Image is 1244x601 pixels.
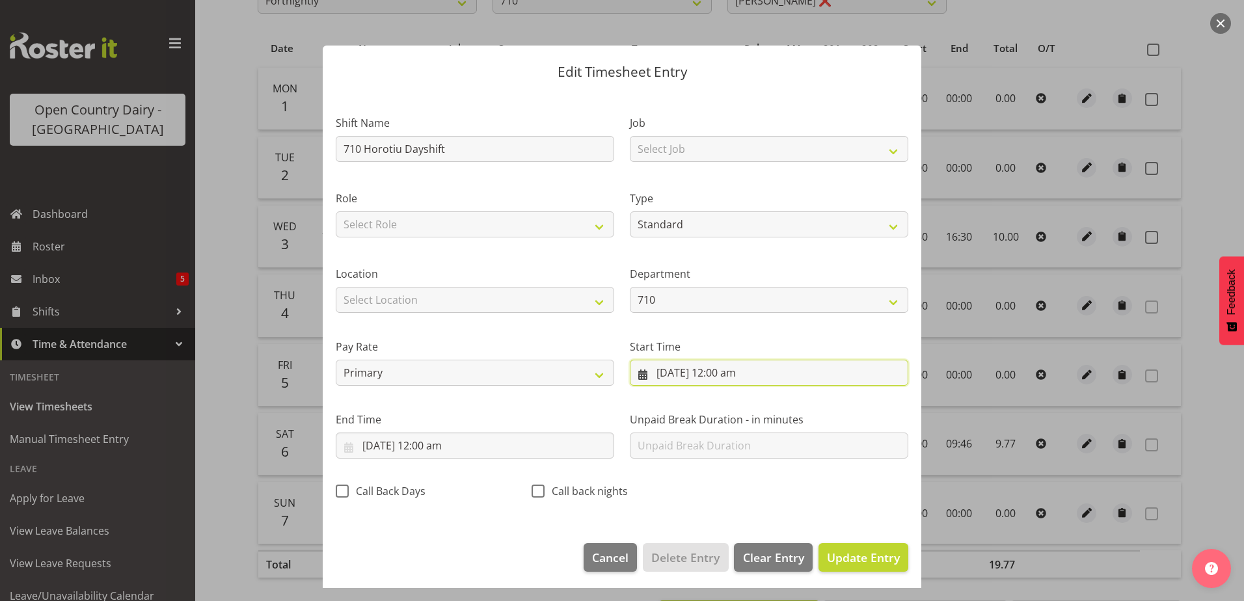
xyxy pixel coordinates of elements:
[818,543,908,572] button: Update Entry
[1219,256,1244,345] button: Feedback - Show survey
[827,550,900,565] span: Update Entry
[734,543,812,572] button: Clear Entry
[651,549,720,566] span: Delete Entry
[1205,562,1218,575] img: help-xxl-2.png
[584,543,637,572] button: Cancel
[630,115,908,131] label: Job
[592,549,629,566] span: Cancel
[336,266,614,282] label: Location
[336,433,614,459] input: Click to select...
[349,485,426,498] span: Call Back Days
[630,266,908,282] label: Department
[336,191,614,206] label: Role
[630,412,908,427] label: Unpaid Break Duration - in minutes
[1226,269,1237,315] span: Feedback
[545,485,628,498] span: Call back nights
[643,543,728,572] button: Delete Entry
[630,433,908,459] input: Unpaid Break Duration
[336,65,908,79] p: Edit Timesheet Entry
[743,549,804,566] span: Clear Entry
[336,412,614,427] label: End Time
[336,339,614,354] label: Pay Rate
[630,360,908,386] input: Click to select...
[630,191,908,206] label: Type
[630,339,908,354] label: Start Time
[336,136,614,162] input: Shift Name
[336,115,614,131] label: Shift Name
